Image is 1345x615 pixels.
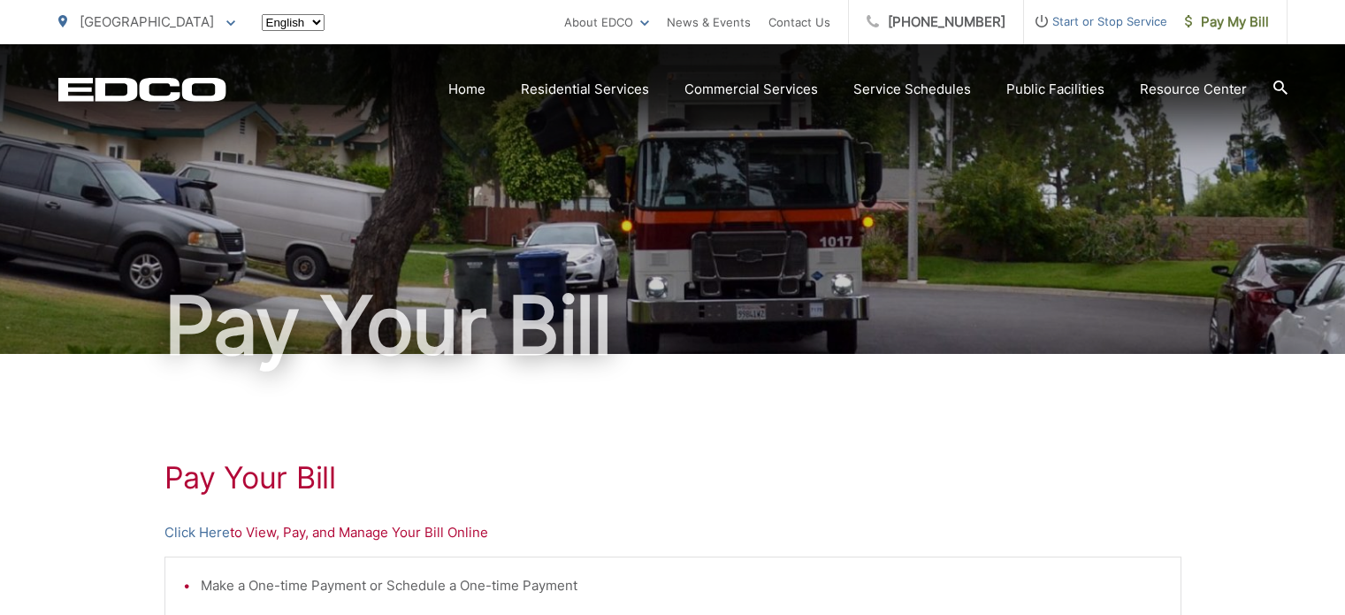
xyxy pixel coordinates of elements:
[164,522,1181,543] p: to View, Pay, and Manage Your Bill Online
[262,14,325,31] select: Select a language
[1140,79,1247,100] a: Resource Center
[164,460,1181,496] h1: Pay Your Bill
[684,79,818,100] a: Commercial Services
[448,79,485,100] a: Home
[768,12,830,33] a: Contact Us
[853,79,971,100] a: Service Schedules
[58,281,1288,370] h1: Pay Your Bill
[667,12,751,33] a: News & Events
[164,522,230,543] a: Click Here
[58,77,226,102] a: EDCD logo. Return to the homepage.
[521,79,649,100] a: Residential Services
[80,13,214,30] span: [GEOGRAPHIC_DATA]
[201,575,1163,596] li: Make a One-time Payment or Schedule a One-time Payment
[1185,12,1269,33] span: Pay My Bill
[1006,79,1104,100] a: Public Facilities
[564,12,649,33] a: About EDCO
